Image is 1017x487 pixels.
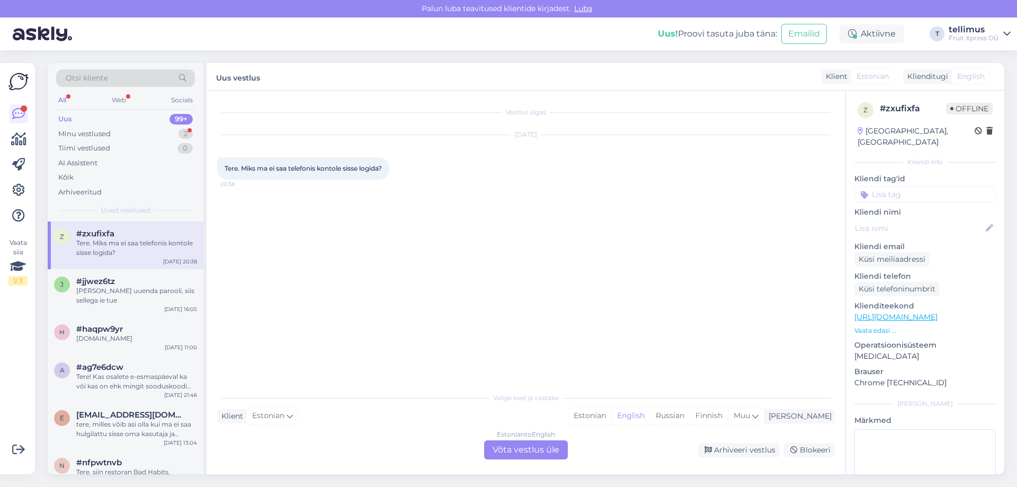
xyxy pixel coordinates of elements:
[169,114,193,125] div: 99+
[880,102,946,115] div: # zxufixfa
[855,223,984,234] input: Lisa nimi
[76,229,114,238] span: #zxufixfa
[169,93,195,107] div: Socials
[949,34,999,42] div: Fruit Xpress OÜ
[76,410,186,420] span: elevant@elevant.ee
[179,129,193,139] div: 2
[164,391,197,399] div: [DATE] 21:46
[854,282,940,296] div: Küsi telefoninumbrit
[658,29,678,39] b: Uus!
[854,187,996,202] input: Lisa tag
[76,238,197,258] div: Tere. Miks ma ei saa telefonis kontole sisse logida?
[854,340,996,351] p: Operatsioonisüsteem
[8,276,28,286] div: 1 / 3
[252,410,284,422] span: Estonian
[76,420,197,439] div: tere, milles võib asi olla kui ma ei saa hulgilattu sisse oma kasutaja ja parooliga?
[58,129,111,139] div: Minu vestlused
[59,462,65,470] span: n
[784,443,835,457] div: Blokeeri
[58,187,102,198] div: Arhiveeritud
[58,114,72,125] div: Uus
[58,172,74,183] div: Kõik
[76,277,115,286] span: #jjwez6tz
[930,26,944,41] div: T
[946,103,993,114] span: Offline
[217,393,835,403] div: Valige keel ja vastake
[854,326,996,335] p: Vaata edasi ...
[854,300,996,312] p: Klienditeekond
[76,467,197,486] div: Tere, siin restoran Bad Habits. Tellisime oma tellimuse [PERSON_NAME] 10-ks. [PERSON_NAME] 12 hel...
[76,362,123,372] span: #ag7e6dcw
[854,207,996,218] p: Kliendi nimi
[854,252,930,267] div: Küsi meiliaadressi
[60,414,64,422] span: e
[781,24,827,44] button: Emailid
[854,241,996,252] p: Kliendi email
[59,328,65,336] span: h
[58,143,110,154] div: Tiimi vestlused
[164,305,197,313] div: [DATE] 16:05
[854,312,938,322] a: [URL][DOMAIN_NAME]
[177,143,193,154] div: 0
[854,377,996,388] p: Chrome [TECHNICAL_ID]
[66,73,108,84] span: Otsi kliente
[764,411,832,422] div: [PERSON_NAME]
[854,366,996,377] p: Brauser
[949,25,999,34] div: tellimus
[76,372,197,391] div: Tere! Kas osalete e-esmaspäeval ka või kas on ehk mingit sooduskoodi jagada?
[949,25,1011,42] a: tellimusFruit Xpress OÜ
[658,28,777,40] div: Proovi tasuta juba täna:
[858,126,975,148] div: [GEOGRAPHIC_DATA], [GEOGRAPHIC_DATA]
[822,71,847,82] div: Klient
[854,399,996,409] div: [PERSON_NAME]
[76,458,122,467] span: #nfpwtnvb
[690,408,728,424] div: Finnish
[568,408,611,424] div: Estonian
[8,72,29,92] img: Askly Logo
[101,206,150,215] span: Uued vestlused
[571,4,595,13] span: Luba
[497,430,555,439] div: Estonian to English
[957,71,985,82] span: English
[217,108,835,117] div: Vestlus algas
[854,157,996,167] div: Kliendi info
[217,411,243,422] div: Klient
[863,106,868,114] span: z
[76,334,197,343] div: [DOMAIN_NAME]
[854,271,996,282] p: Kliendi telefon
[216,69,260,84] label: Uus vestlus
[60,233,64,241] span: z
[734,411,750,420] span: Muu
[854,351,996,362] p: [MEDICAL_DATA]
[164,439,197,447] div: [DATE] 13:04
[650,408,690,424] div: Russian
[60,366,65,374] span: a
[56,93,68,107] div: All
[165,343,197,351] div: [DATE] 11:00
[611,408,650,424] div: English
[76,286,197,305] div: [PERSON_NAME] uuenda parooli, siis sellega ie tue
[225,164,382,172] span: Tere. Miks ma ei saa telefonis kontole sisse logida?
[163,258,197,265] div: [DATE] 20:38
[854,415,996,426] p: Märkmed
[484,440,568,459] div: Võta vestlus üle
[110,93,128,107] div: Web
[60,280,64,288] span: j
[8,238,28,286] div: Vaata siia
[76,324,123,334] span: #haqpw9yr
[58,158,97,169] div: AI Assistent
[854,173,996,184] p: Kliendi tag'id
[698,443,780,457] div: Arhiveeri vestlus
[857,71,889,82] span: Estonian
[903,71,948,82] div: Klienditugi
[220,180,260,188] span: 20:38
[840,24,904,43] div: Aktiivne
[217,130,835,139] div: [DATE]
